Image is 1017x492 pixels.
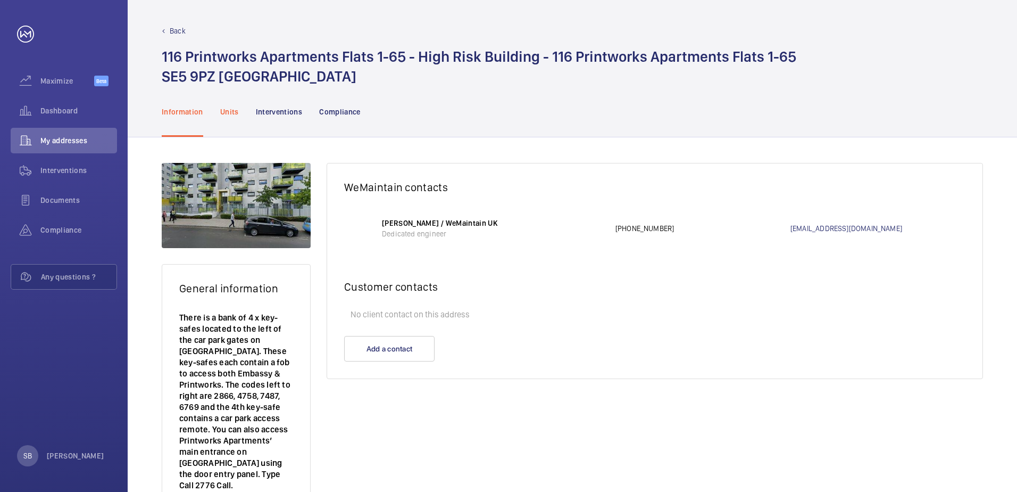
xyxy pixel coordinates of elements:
[179,312,293,491] p: There is a bank of 4 x key-safes located to the left of the car park gates on [GEOGRAPHIC_DATA]. ...
[344,304,965,325] p: No client contact on this address
[790,223,965,234] a: [EMAIL_ADDRESS][DOMAIN_NAME]
[344,280,965,293] h2: Customer contacts
[40,195,117,206] span: Documents
[179,282,293,295] h2: General information
[40,135,117,146] span: My addresses
[256,106,303,117] p: Interventions
[170,26,186,36] p: Back
[162,106,203,117] p: Information
[40,76,94,86] span: Maximize
[344,336,435,362] button: Add a contact
[220,106,239,117] p: Units
[382,218,605,228] p: [PERSON_NAME] / WeMaintain UK
[382,228,605,239] p: Dedicated engineer
[40,225,117,235] span: Compliance
[23,450,32,461] p: SB
[41,272,116,282] span: Any questions ?
[344,181,965,194] h2: WeMaintain contacts
[162,47,796,86] h1: 116 Printworks Apartments Flats 1-65 - High Risk Building - 116 Printworks Apartments Flats 1-65 ...
[615,223,790,234] p: [PHONE_NUMBER]
[40,165,117,176] span: Interventions
[319,106,361,117] p: Compliance
[94,76,109,86] span: Beta
[47,450,104,461] p: [PERSON_NAME]
[40,105,117,116] span: Dashboard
